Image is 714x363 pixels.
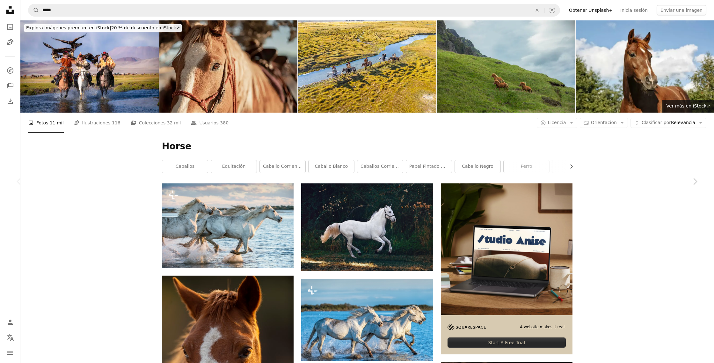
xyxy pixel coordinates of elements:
[162,141,572,152] h1: Horse
[220,119,229,126] span: 380
[642,120,671,125] span: Clasificar por
[520,324,566,330] span: A website makes it real.
[591,120,617,125] span: Orientación
[4,64,17,77] a: Explorar
[437,20,575,113] img: Caballos islandeses galopando en una ladera verde en el sur de Islandia
[357,160,403,173] a: caballos corriendo
[4,20,17,33] a: Fotos
[548,120,566,125] span: Licencia
[162,183,294,268] img: Caballos blancos de la Camarga galopando sobre el agua.
[630,118,706,128] button: Clasificar porRelevancia
[191,113,229,133] a: Usuarios 380
[616,5,652,15] a: Inicia sesión
[406,160,452,173] a: papel pintado de caballos
[301,224,433,230] a: Caballo blanco corriendo
[448,324,486,330] img: file-1705255347840-230a6ab5bca9image
[676,151,714,212] a: Siguiente
[260,160,305,173] a: caballo corriendo
[642,120,695,126] span: Relevancia
[552,160,598,173] a: gato
[309,160,354,173] a: Caballo Blanco
[4,36,17,48] a: Ilustraciones
[162,160,208,173] a: caballos
[441,183,572,315] img: file-1705123271268-c3eaf6a79b21image
[20,20,159,113] img: grupo de cazadores de águilas kazajas montando a caballo cruzando el río Bayan Olgii, Mongolia Oc...
[504,160,549,173] a: perro
[26,25,180,30] span: 20 % de descuento en iStock ↗
[576,20,714,113] img: Primer Plano Del Caballo Contra El Cielo Azul
[159,20,298,113] img: Caballo marrón y blanco al aire libre con brida y silla de montar, capturado en una cálida luz na...
[530,4,544,16] button: Borrar
[301,279,433,360] img: Caballos blancos de la Camarga galopando sobre el agua.
[441,183,572,354] a: A website makes it real.Start A Free Trial
[4,95,17,107] a: Historial de descargas
[4,331,17,344] button: Idioma
[544,4,560,16] button: Búsqueda visual
[4,79,17,92] a: Colecciones
[4,316,17,329] a: Iniciar sesión / Registrarse
[301,183,433,271] img: Caballo blanco corriendo
[4,346,17,359] button: Menú
[162,223,294,228] a: Caballos blancos de la Camarga galopando sobre el agua.
[580,118,628,128] button: Orientación
[666,103,710,108] span: Ver más en iStock ↗
[448,337,566,348] div: Start A Free Trial
[537,118,577,128] button: Licencia
[28,4,560,17] form: Encuentra imágenes en todo el sitio
[565,5,616,15] a: Obtener Unsplash+
[298,20,436,113] img: grupo de cazadores de águilas kazajas montando a caballo a lo largo del río Bayan Olgii, Mongolia...
[657,5,706,15] button: Enviar una imagen
[28,4,39,16] button: Buscar en Unsplash
[167,119,181,126] span: 32 mil
[131,113,181,133] a: Colecciones 32 mil
[565,160,572,173] button: desplazar lista a la derecha
[301,317,433,322] a: Caballos blancos de la Camarga galopando sobre el agua.
[74,113,120,133] a: Ilustraciones 116
[20,20,186,36] a: Explora imágenes premium en iStock|20 % de descuento en iStock↗
[662,100,714,113] a: Ver más en iStock↗
[455,160,500,173] a: Caballo Negro
[211,160,257,173] a: equitación
[26,25,111,30] span: Explora imágenes premium en iStock |
[112,119,120,126] span: 116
